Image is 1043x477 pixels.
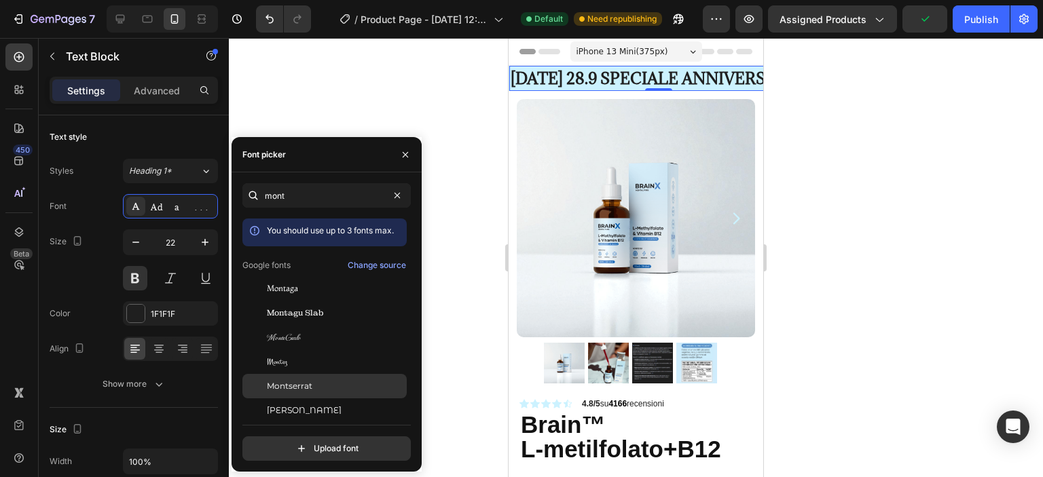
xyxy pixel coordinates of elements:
strong: 4166 [100,361,118,370]
strong: L-metilfolato+B12 [12,398,213,424]
div: Publish [964,12,998,26]
button: Heading 1* [123,159,218,183]
div: Change source [348,259,406,271]
span: Montaga [267,282,298,294]
div: Adamina [151,201,215,213]
div: Upload font [295,442,359,455]
div: Text style [50,131,87,143]
div: Color [50,307,71,320]
button: Upload font [242,436,411,461]
div: Undo/Redo [256,5,311,33]
span: su [73,361,100,370]
div: Styles [50,165,73,177]
div: Font [50,200,67,212]
div: Size [50,421,86,439]
button: Change source [347,257,407,273]
img: Brain™ L - metilfolato+B12 - BrainX [8,61,246,299]
p: Advanced [134,83,180,98]
button: Publish [953,5,1010,33]
span: / [354,12,358,26]
div: Show more [103,377,166,391]
p: Settings [67,83,105,98]
button: Show more [50,372,218,396]
div: Width [50,455,72,468]
span: Product Page - [DATE] 12:04:40 [361,12,488,26]
img: Brain™ L - metilfolato+B12 - BrainX [168,305,208,345]
p: Text Block [66,48,181,64]
span: Default [534,13,563,25]
div: Align [50,340,88,358]
span: Heading 1* [129,165,172,177]
div: Beta [10,248,33,259]
button: Carousel Next Arrow [219,172,236,189]
strong: [DATE] 28.9 speciale ANNIVERSARIO [2,30,297,50]
button: 7 [5,5,101,33]
span: Montagu Slab [267,307,323,319]
button: Assigned Products [768,5,897,33]
div: Size [50,233,86,251]
span: recensioni [118,361,155,370]
div: 1F1F1F [151,308,215,320]
img: Brain™ L - metilfolato+B12 - BrainX [35,305,76,345]
img: Brain™ L - metilfolato+B12 - BrainX [124,305,164,345]
div: Rich Text Editor. Editing area: main [1,28,299,53]
p: Google fonts [242,259,291,271]
div: Open Intercom Messenger [997,411,1029,443]
div: Font picker [242,149,286,161]
span: Montez [267,356,287,368]
span: MonteCarlo [267,331,301,343]
span: Montserrat [267,380,312,392]
span: You should use up to 3 fonts max. [267,225,394,235]
img: Brain™ L - metilfolato+B12 - BrainX [79,305,120,345]
input: Auto [124,449,217,474]
span: Assigned Products [780,12,866,26]
input: Search font [242,183,411,208]
span: Need republishing [587,13,657,25]
div: 450 [13,145,33,155]
span: [PERSON_NAME] [267,404,342,417]
strong: 4.8/5 [73,361,92,370]
strong: Brain™ [12,373,96,400]
p: 7 [89,11,95,27]
iframe: Design area [509,38,763,477]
